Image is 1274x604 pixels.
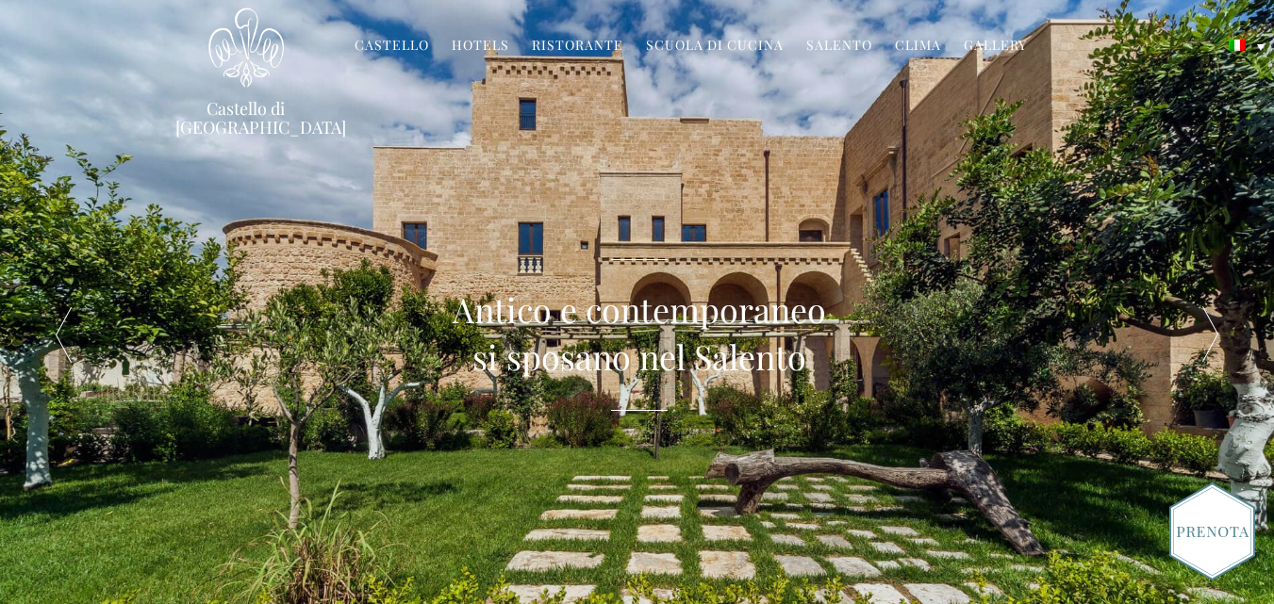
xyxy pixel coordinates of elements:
h2: Antico e contemporaneo si sposano nel Salento [453,286,826,381]
a: Castello di [GEOGRAPHIC_DATA] [175,99,317,137]
a: Hotels [452,36,509,57]
img: Castello di Ugento [208,8,284,88]
img: Italiano [1229,40,1246,51]
a: Clima [895,36,941,57]
a: Gallery [964,36,1027,57]
a: Scuola di Cucina [646,36,784,57]
a: Castello [355,36,429,57]
img: Book_Button_Italian.png [1169,482,1255,580]
a: Ristorante [532,36,623,57]
a: Salento [806,36,872,57]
